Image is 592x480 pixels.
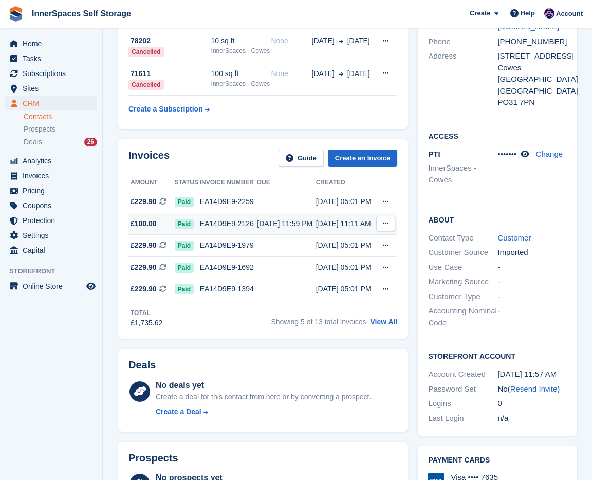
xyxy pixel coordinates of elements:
[328,150,398,167] a: Create an Invoice
[497,383,567,395] div: No
[497,262,567,273] div: -
[497,36,567,48] div: [PHONE_NUMBER]
[200,262,257,273] div: EA14D9E9-1692
[8,6,24,22] img: stora-icon-8386f47178a22dfd0bd8f6a31ec36ba5ce8667c1dd55bd0f319d3a0aa187defe.svg
[23,51,84,66] span: Tasks
[131,318,162,328] div: £1,735.62
[131,308,162,318] div: Total
[131,218,157,229] span: £100.00
[508,384,560,393] span: ( )
[428,262,497,273] div: Use Case
[23,81,84,96] span: Sites
[521,8,535,19] span: Help
[211,35,271,46] div: 10 sq ft
[85,280,97,292] a: Preview store
[175,175,200,191] th: Status
[497,97,567,108] div: PO31 7PN
[156,379,371,392] div: No deals yet
[428,368,497,380] div: Account Created
[128,452,178,464] h2: Prospects
[23,36,84,51] span: Home
[211,68,271,79] div: 100 sq ft
[23,243,84,257] span: Capital
[428,291,497,303] div: Customer Type
[24,137,97,147] a: Deals 26
[497,368,567,380] div: [DATE] 11:57 AM
[497,233,531,242] a: Customer
[271,318,366,326] span: Showing 5 of 13 total invoices
[5,279,97,293] a: menu
[257,218,316,229] div: [DATE] 11:59 PM
[428,36,497,48] div: Phone
[23,154,84,168] span: Analytics
[23,198,84,213] span: Coupons
[428,162,497,186] li: InnerSpaces - Cowes
[5,66,97,81] a: menu
[428,456,567,465] h2: Payment cards
[316,175,375,191] th: Created
[9,266,102,276] span: Storefront
[497,50,567,62] div: [STREET_ADDRESS]
[271,68,311,79] div: None
[271,35,311,46] div: None
[175,263,194,273] span: Paid
[371,318,398,326] a: View All
[128,35,211,46] div: 78202
[497,305,567,328] div: -
[23,96,84,110] span: CRM
[156,407,371,417] a: Create a Deal
[24,124,55,134] span: Prospects
[175,241,194,251] span: Paid
[316,240,375,251] div: [DATE] 05:01 PM
[497,247,567,259] div: Imported
[544,8,554,19] img: Dominic Hampson
[5,36,97,51] a: menu
[28,5,135,22] a: InnerSpaces Self Storage
[428,50,497,108] div: Address
[23,169,84,183] span: Invoices
[428,305,497,328] div: Accounting Nominal Code
[428,150,440,158] span: PTI
[128,100,210,119] a: Create a Subscription
[497,291,567,303] div: -
[128,68,211,79] div: 71611
[128,150,170,167] h2: Invoices
[470,8,490,19] span: Create
[131,240,157,251] span: £229.90
[200,240,257,251] div: EA14D9E9-1979
[556,9,583,19] span: Account
[497,276,567,288] div: -
[131,196,157,207] span: £229.90
[316,284,375,294] div: [DATE] 05:01 PM
[24,112,97,122] a: Contacts
[24,124,97,135] a: Prospects
[131,284,157,294] span: £229.90
[279,150,324,167] a: Guide
[347,35,370,46] span: [DATE]
[175,219,194,229] span: Paid
[428,276,497,288] div: Marketing Source
[200,218,257,229] div: EA14D9E9-2126
[497,398,567,410] div: 0
[128,47,164,57] div: Cancelled
[257,175,316,191] th: Due
[5,96,97,110] a: menu
[497,85,567,97] div: [GEOGRAPHIC_DATA]
[316,262,375,273] div: [DATE] 05:01 PM
[428,232,497,244] div: Contact Type
[23,183,84,198] span: Pricing
[5,81,97,96] a: menu
[131,262,157,273] span: £229.90
[510,384,558,393] a: Resend Invite
[175,284,194,294] span: Paid
[200,175,257,191] th: Invoice number
[5,154,97,168] a: menu
[497,413,567,424] div: n/a
[156,392,371,402] div: Create a deal for this contact from here or by converting a prospect.
[316,218,375,229] div: [DATE] 11:11 AM
[428,413,497,424] div: Last Login
[5,243,97,257] a: menu
[428,131,567,141] h2: Access
[128,104,203,115] div: Create a Subscription
[5,213,97,228] a: menu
